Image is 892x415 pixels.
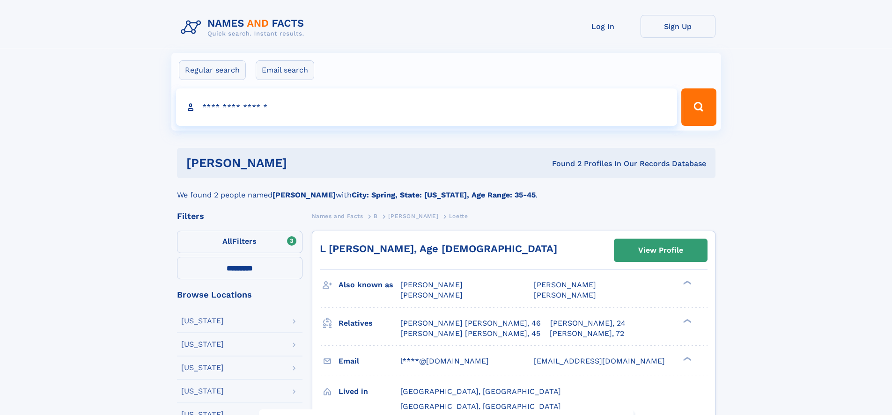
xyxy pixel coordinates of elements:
div: Browse Locations [177,291,302,299]
span: [PERSON_NAME] [388,213,438,219]
b: [PERSON_NAME] [273,190,336,199]
a: View Profile [614,239,707,262]
label: Email search [256,60,314,80]
label: Filters [177,231,302,253]
a: [PERSON_NAME] [388,210,438,222]
div: [US_STATE] [181,387,224,395]
label: Regular search [179,60,246,80]
div: We found 2 people named with . [177,178,715,201]
a: Sign Up [641,15,715,38]
h3: Email [339,353,400,369]
a: Names and Facts [312,210,363,222]
span: B [374,213,378,219]
span: [PERSON_NAME] [400,280,463,289]
button: Search Button [681,88,716,126]
span: [EMAIL_ADDRESS][DOMAIN_NAME] [534,357,665,365]
div: ❯ [681,356,692,362]
div: ❯ [681,318,692,324]
span: [PERSON_NAME] [400,291,463,299]
div: [US_STATE] [181,317,224,325]
span: Loette [449,213,468,219]
div: [US_STATE] [181,364,224,371]
a: [PERSON_NAME] [PERSON_NAME], 46 [400,318,541,328]
div: [US_STATE] [181,341,224,348]
div: Found 2 Profiles In Our Records Database [420,159,706,169]
input: search input [176,88,678,126]
h1: [PERSON_NAME] [186,157,420,169]
b: City: Spring, State: [US_STATE], Age Range: 35-45 [352,190,536,199]
a: [PERSON_NAME], 24 [550,318,626,328]
h3: Also known as [339,277,400,293]
div: Filters [177,212,302,220]
a: [PERSON_NAME] [PERSON_NAME], 45 [400,328,540,339]
img: Logo Names and Facts [177,15,312,40]
span: [GEOGRAPHIC_DATA], [GEOGRAPHIC_DATA] [400,402,561,411]
div: ❯ [681,280,692,286]
div: View Profile [638,240,683,261]
span: [GEOGRAPHIC_DATA], [GEOGRAPHIC_DATA] [400,387,561,396]
a: [PERSON_NAME], 72 [550,328,624,339]
span: [PERSON_NAME] [534,291,596,299]
a: B [374,210,378,222]
a: L [PERSON_NAME], Age [DEMOGRAPHIC_DATA] [320,243,557,255]
h3: Lived in [339,384,400,400]
h3: Relatives [339,315,400,331]
a: Log In [566,15,641,38]
span: All [222,237,232,246]
span: [PERSON_NAME] [534,280,596,289]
